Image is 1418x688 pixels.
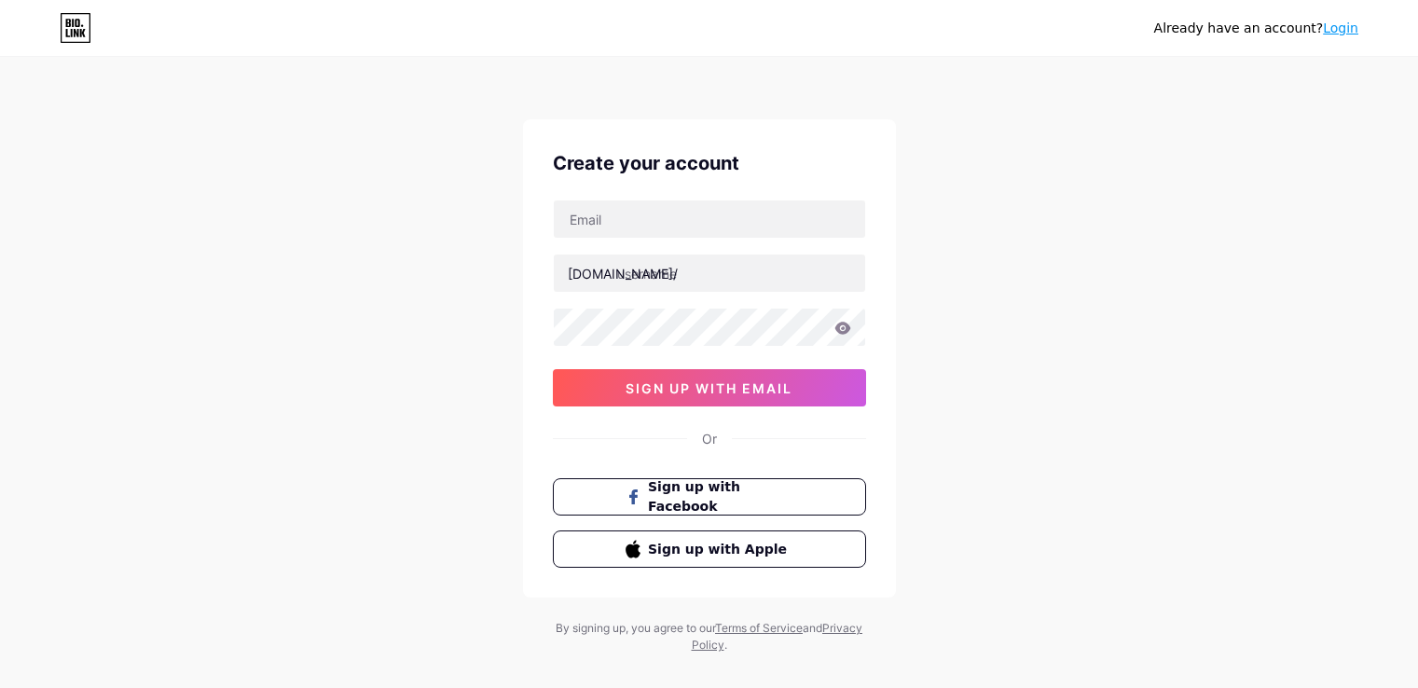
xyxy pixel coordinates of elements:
a: Login [1323,21,1358,35]
span: Sign up with Facebook [648,477,792,516]
span: sign up with email [626,380,792,396]
div: By signing up, you agree to our and . [551,620,868,654]
input: Email [554,200,865,238]
div: [DOMAIN_NAME]/ [568,264,678,283]
div: Create your account [553,149,866,177]
button: sign up with email [553,369,866,406]
button: Sign up with Facebook [553,478,866,516]
input: username [554,255,865,292]
div: Already have an account? [1154,19,1358,38]
span: Sign up with Apple [648,540,792,559]
button: Sign up with Apple [553,530,866,568]
a: Terms of Service [715,621,803,635]
div: Or [702,429,717,448]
